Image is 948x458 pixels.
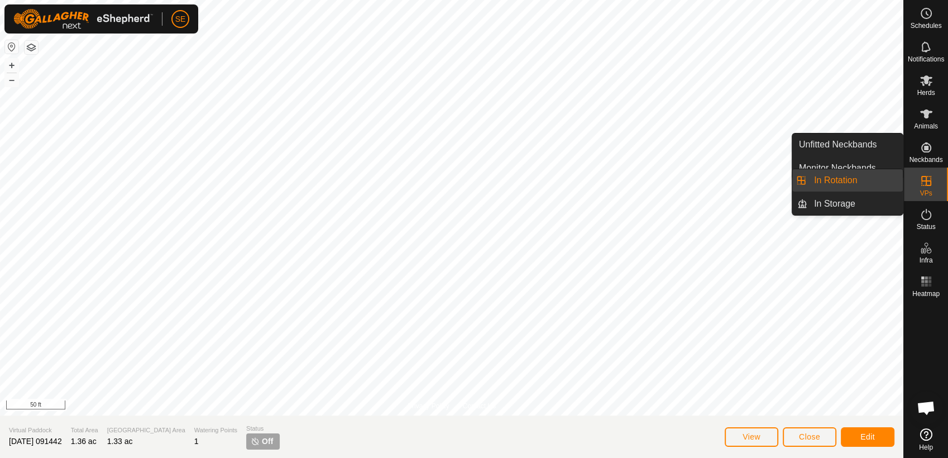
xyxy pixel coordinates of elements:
span: Infra [919,257,932,264]
span: Close [799,432,820,441]
span: 1.36 ac [71,437,97,446]
button: Reset Map [5,40,18,54]
span: Schedules [910,22,941,29]
a: Contact Us [463,401,496,411]
a: In Storage [807,193,903,215]
span: View [743,432,760,441]
button: Close [783,427,836,447]
button: – [5,73,18,87]
span: Status [916,223,935,230]
button: View [725,427,778,447]
span: Edit [860,432,875,441]
span: Monitor Neckbands [799,161,876,175]
span: SE [175,13,186,25]
span: Unfitted Neckbands [799,138,877,151]
span: Herds [917,89,935,96]
span: 1.33 ac [107,437,133,446]
a: Privacy Policy [408,401,449,411]
span: Total Area [71,426,98,435]
span: Status [246,424,280,433]
img: Gallagher Logo [13,9,153,29]
span: Neckbands [909,156,942,163]
span: 1 [194,437,199,446]
span: Heatmap [912,290,940,297]
a: In Rotation [807,169,903,192]
span: Watering Points [194,426,237,435]
a: Help [904,424,948,455]
li: In Storage [792,193,903,215]
span: Notifications [908,56,944,63]
span: Animals [914,123,938,130]
img: turn-off [251,437,260,446]
a: Monitor Neckbands [792,157,903,179]
span: Virtual Paddock [9,426,62,435]
button: Map Layers [25,41,38,54]
button: + [5,59,18,72]
span: In Rotation [814,174,857,187]
div: Open chat [909,391,943,424]
span: In Storage [814,197,855,211]
span: Help [919,444,933,451]
span: [DATE] 091442 [9,437,62,446]
button: Edit [841,427,894,447]
li: In Rotation [792,169,903,192]
span: VPs [920,190,932,197]
span: Off [262,436,273,447]
span: [GEOGRAPHIC_DATA] Area [107,426,185,435]
a: Unfitted Neckbands [792,133,903,156]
